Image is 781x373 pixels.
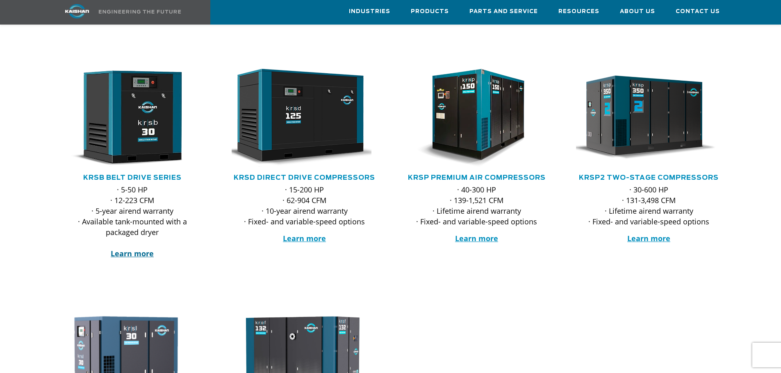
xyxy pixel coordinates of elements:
span: About Us [620,7,655,16]
p: · 5-50 HP · 12-223 CFM · 5-year airend warranty · Available tank-mounted with a packaged dryer [59,184,205,259]
img: krsb30 [53,69,199,167]
span: Products [411,7,449,16]
a: Parts and Service [469,0,538,23]
img: krsd125 [225,69,371,167]
a: KRSP Premium Air Compressors [408,174,546,181]
div: krsd125 [232,69,378,167]
div: krsp150 [404,69,550,167]
a: Learn more [111,249,154,258]
span: Parts and Service [469,7,538,16]
p: · 40-300 HP · 139-1,521 CFM · Lifetime airend warranty · Fixed- and variable-speed options [404,184,550,227]
a: Industries [349,0,390,23]
a: Learn more [455,233,498,243]
a: KRSD Direct Drive Compressors [234,174,375,181]
a: Products [411,0,449,23]
img: krsp150 [398,69,544,167]
span: Contact Us [676,7,720,16]
div: krsp350 [576,69,722,167]
img: krsp350 [570,69,716,167]
img: kaishan logo [46,4,108,18]
span: Industries [349,7,390,16]
div: krsb30 [59,69,205,167]
a: KRSP2 Two-Stage Compressors [579,174,719,181]
p: · 30-600 HP · 131-3,498 CFM · Lifetime airend warranty · Fixed- and variable-speed options [576,184,722,227]
img: Engineering the future [99,10,181,14]
span: Resources [558,7,599,16]
a: KRSB Belt Drive Series [83,174,182,181]
p: · 15-200 HP · 62-904 CFM · 10-year airend warranty · Fixed- and variable-speed options [232,184,378,227]
a: Contact Us [676,0,720,23]
a: About Us [620,0,655,23]
a: Resources [558,0,599,23]
a: Learn more [627,233,670,243]
a: Learn more [283,233,326,243]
